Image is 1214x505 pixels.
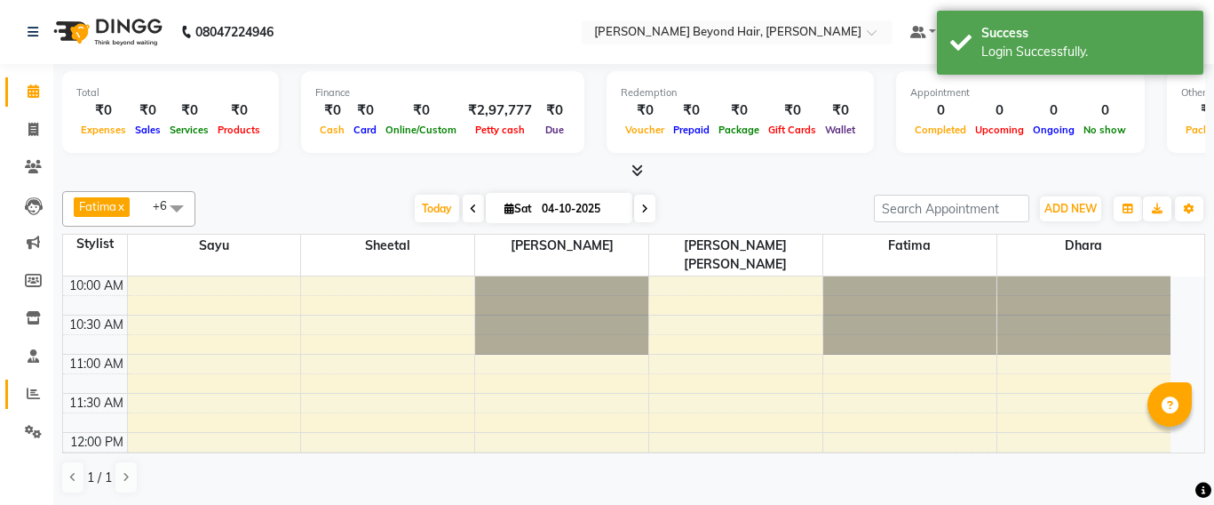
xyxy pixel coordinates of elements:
span: Sales [131,124,165,136]
div: ₹0 [165,100,213,121]
div: 0 [971,100,1028,121]
div: ₹0 [349,100,381,121]
div: ₹2,97,777 [461,100,539,121]
input: 2025-10-04 [536,196,625,222]
button: ADD NEW [1040,196,1101,221]
span: Today [415,195,459,222]
div: Redemption [621,85,860,100]
span: Sheetal [301,235,474,257]
div: ₹0 [714,100,764,121]
div: ₹0 [621,100,669,121]
div: ₹0 [764,100,821,121]
div: 10:00 AM [66,277,127,295]
span: Fatima [79,199,116,213]
input: Search Appointment [874,195,1029,222]
span: Sat [500,202,536,215]
a: x [116,199,124,213]
span: Cash [315,124,349,136]
div: Total [76,85,265,100]
div: 0 [1079,100,1131,121]
span: ADD NEW [1044,202,1097,215]
div: 10:30 AM [66,316,127,334]
div: 11:00 AM [66,355,127,373]
span: Voucher [621,124,669,136]
span: Ongoing [1028,124,1079,136]
div: ₹0 [213,100,265,121]
span: Prepaid [669,124,714,136]
span: Online/Custom [381,124,461,136]
div: ₹0 [315,100,349,121]
span: Wallet [821,124,860,136]
div: Login Successfully. [981,43,1190,61]
div: ₹0 [669,100,714,121]
span: +6 [153,198,180,212]
span: 1 / 1 [87,469,112,487]
b: 08047224946 [195,7,274,57]
div: 0 [910,100,971,121]
div: Appointment [910,85,1131,100]
div: 12:00 PM [67,433,127,452]
div: ₹0 [131,100,165,121]
div: Success [981,24,1190,43]
div: 0 [1028,100,1079,121]
span: Fatima [823,235,996,257]
span: Completed [910,124,971,136]
div: ₹0 [821,100,860,121]
div: Stylist [63,235,127,253]
span: No show [1079,124,1131,136]
div: ₹0 [76,100,131,121]
div: Finance [315,85,570,100]
span: Due [541,124,568,136]
div: ₹0 [381,100,461,121]
span: Card [349,124,381,136]
img: logo [45,7,167,57]
span: Services [165,124,213,136]
span: Products [213,124,265,136]
span: Gift Cards [764,124,821,136]
span: Sayu [128,235,301,257]
span: Dhara [997,235,1170,257]
span: [PERSON_NAME] [475,235,648,257]
div: ₹0 [539,100,570,121]
span: Expenses [76,124,131,136]
span: [PERSON_NAME] [PERSON_NAME] [649,235,822,276]
span: Upcoming [971,124,1028,136]
span: Package [714,124,764,136]
span: Petty cash [471,124,529,136]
